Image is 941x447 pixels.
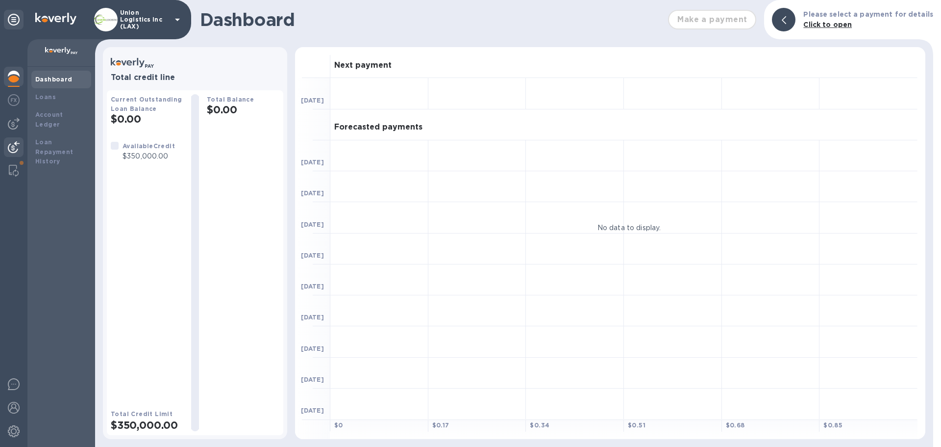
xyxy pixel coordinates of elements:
[803,10,933,18] b: Please select a payment for details
[4,10,24,29] div: Unpin categories
[301,283,324,290] b: [DATE]
[301,407,324,414] b: [DATE]
[334,61,392,70] h3: Next payment
[35,13,76,25] img: Logo
[334,421,343,429] b: $ 0
[123,142,175,150] b: Available Credit
[8,94,20,106] img: Foreign exchange
[301,189,324,197] b: [DATE]
[301,252,324,259] b: [DATE]
[301,314,324,321] b: [DATE]
[301,158,324,166] b: [DATE]
[823,421,842,429] b: $ 0.85
[726,421,745,429] b: $ 0.68
[120,9,169,30] p: Union Logistics Inc (LAX)
[200,9,663,30] h1: Dashboard
[35,76,73,83] b: Dashboard
[207,96,254,103] b: Total Balance
[803,21,852,28] b: Click to open
[301,221,324,228] b: [DATE]
[432,421,449,429] b: $ 0.17
[334,123,422,132] h3: Forecasted payments
[111,419,183,431] h2: $350,000.00
[123,151,175,161] p: $350,000.00
[530,421,549,429] b: $ 0.34
[597,222,661,233] p: No data to display.
[35,138,74,165] b: Loan Repayment History
[207,104,279,116] h2: $0.00
[111,410,173,418] b: Total Credit Limit
[111,113,183,125] h2: $0.00
[35,111,63,128] b: Account Ledger
[35,93,56,101] b: Loans
[301,376,324,383] b: [DATE]
[301,345,324,352] b: [DATE]
[628,421,645,429] b: $ 0.51
[111,73,279,82] h3: Total credit line
[301,97,324,104] b: [DATE]
[111,96,182,112] b: Current Outstanding Loan Balance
